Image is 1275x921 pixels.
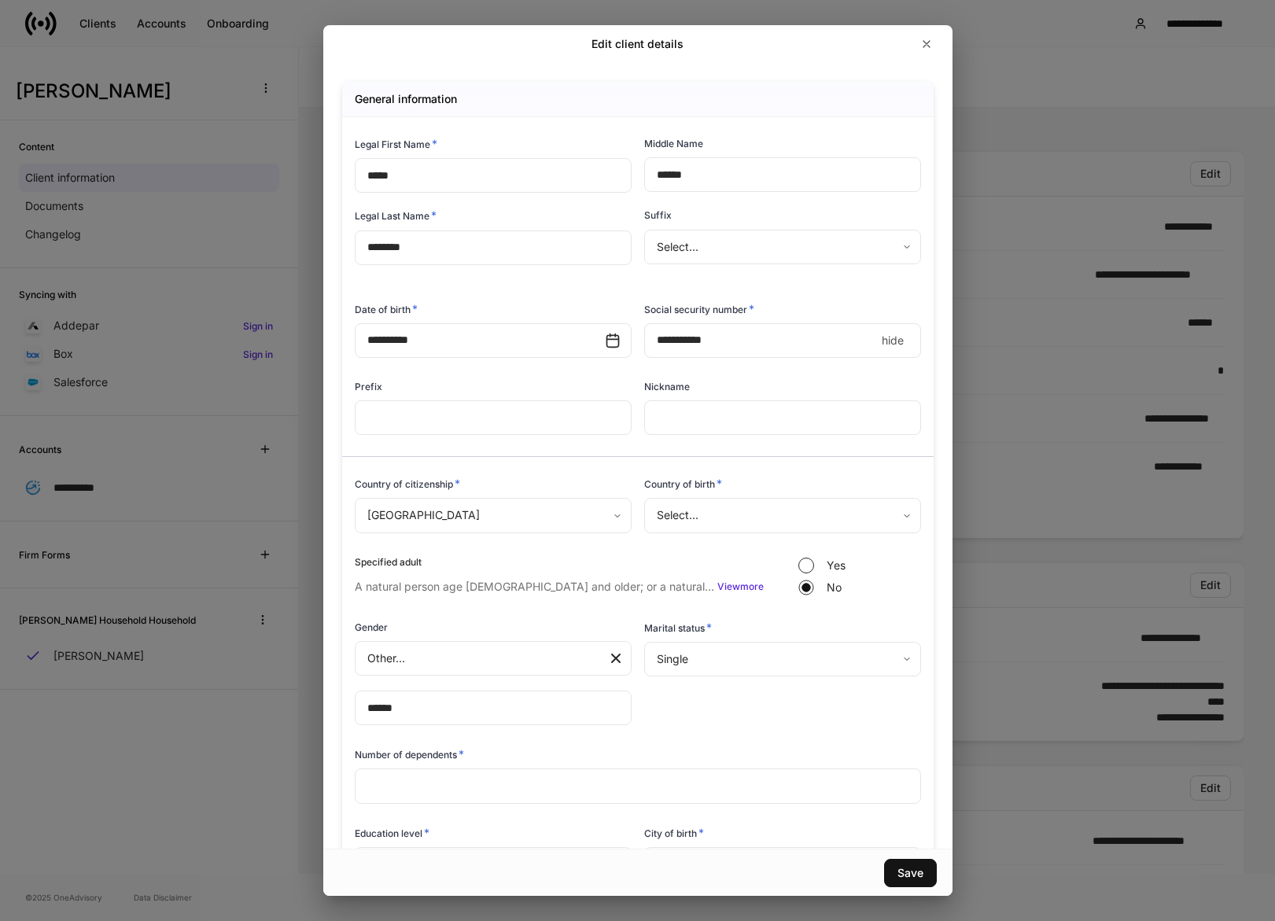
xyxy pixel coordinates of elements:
h6: Suffix [644,208,672,223]
div: [GEOGRAPHIC_DATA] [355,498,631,532]
p: A natural person age [DEMOGRAPHIC_DATA] and older; or a natural person age [DEMOGRAPHIC_DATA] and... [355,579,714,595]
h6: Number of dependents [355,746,464,762]
p: hide [882,333,904,348]
h6: City of birth [644,825,704,841]
h6: Prefix [355,379,382,394]
div: Select... [644,230,920,264]
span: No [827,580,842,595]
h6: Marital status [644,620,712,635]
div: Specified adult [355,554,764,569]
span: Yes [827,558,846,573]
h6: Nickname [644,379,690,394]
button: Viewmore [717,579,764,595]
h6: Date of birth [355,301,418,317]
h6: Country of citizenship [355,476,460,492]
h5: General information [355,91,457,107]
h6: Middle Name [644,136,703,151]
h6: Social security number [644,301,754,317]
h6: Education level [355,825,429,841]
div: Save [897,868,923,879]
div: Single [644,642,920,676]
div: View more [717,582,764,591]
h6: Legal First Name [355,136,437,152]
button: Save [884,859,937,887]
div: Bachelor degree [355,847,631,882]
div: Select... [644,498,920,532]
h6: Legal Last Name [355,208,437,223]
h6: Country of birth [644,476,722,492]
h2: Edit client details [591,36,684,52]
div: Other... [355,641,606,676]
h6: Gender [355,620,388,635]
